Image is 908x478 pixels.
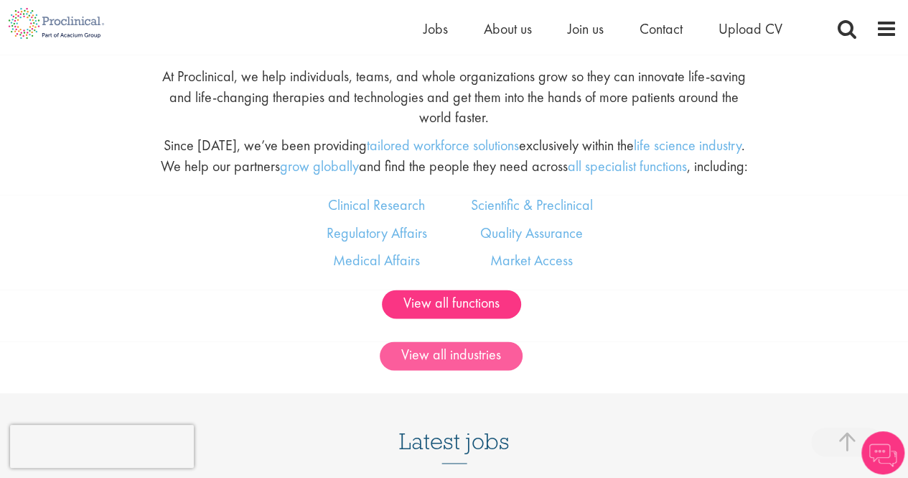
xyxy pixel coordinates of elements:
iframe: reCAPTCHA [10,425,194,468]
a: Scientific & Preclinical [470,196,592,214]
a: Clinical Research [328,196,425,214]
p: At Proclinical, we help individuals, teams, and whole organizations grow so they can innovate lif... [155,66,753,128]
a: View all functions [382,290,521,318]
a: Regulatory Affairs [327,224,427,242]
a: Market Access [490,251,573,270]
p: Since [DATE], we’ve been providing exclusively within the . We help our partners and find the peo... [155,135,753,176]
a: Jobs [423,19,448,38]
a: tailored workforce solutions [366,136,518,155]
a: Contact [640,19,683,38]
a: Join us [568,19,604,38]
a: grow globally [279,157,358,175]
a: View all industries [380,341,523,370]
a: Medical Affairs [333,251,420,270]
a: About us [484,19,532,38]
a: all specialist functions [567,157,686,175]
a: life science industry [633,136,741,155]
img: Chatbot [861,431,904,474]
a: Upload CV [719,19,782,38]
a: Quality Assurance [480,224,583,242]
h3: Latest jobs [399,393,510,464]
